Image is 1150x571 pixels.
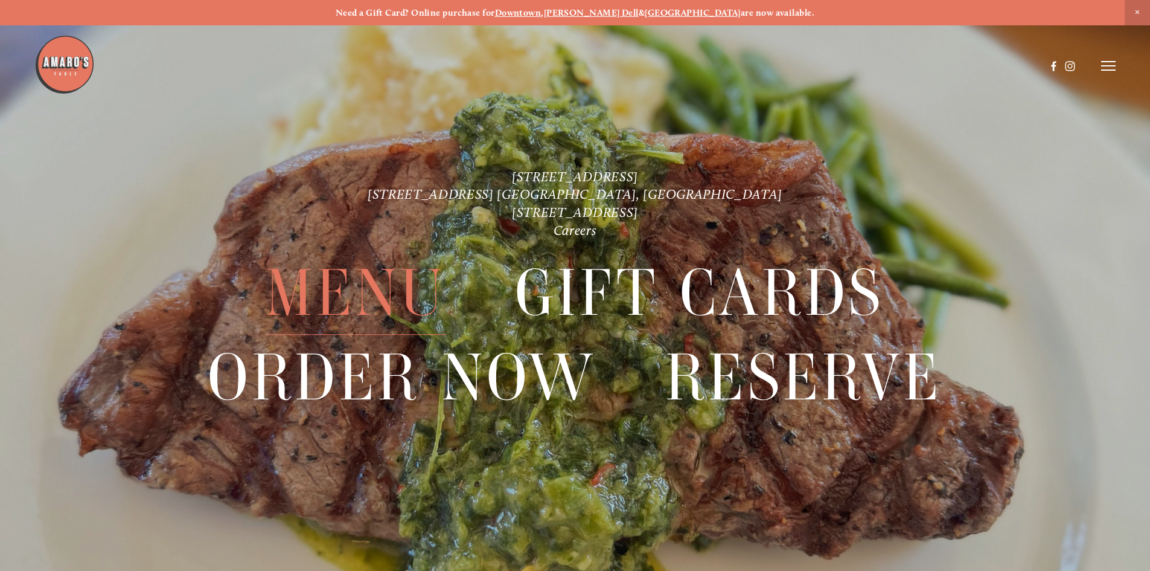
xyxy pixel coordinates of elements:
a: Reserve [665,336,942,419]
span: Order Now [208,336,596,419]
a: Downtown [495,7,541,18]
a: Careers [554,222,597,239]
a: [GEOGRAPHIC_DATA] [645,7,741,18]
strong: , [541,7,543,18]
strong: Need a Gift Card? Online purchase for [336,7,495,18]
a: Gift Cards [515,252,884,335]
span: Reserve [665,336,942,419]
strong: are now available. [741,7,814,18]
a: Order Now [208,336,596,419]
a: [STREET_ADDRESS] [512,204,638,221]
a: [STREET_ADDRESS] [512,169,638,185]
a: [PERSON_NAME] Dell [544,7,639,18]
strong: & [639,7,645,18]
a: Menu [266,252,446,335]
a: [STREET_ADDRESS] [GEOGRAPHIC_DATA], [GEOGRAPHIC_DATA] [368,186,782,202]
img: Amaro's Table [34,34,95,95]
